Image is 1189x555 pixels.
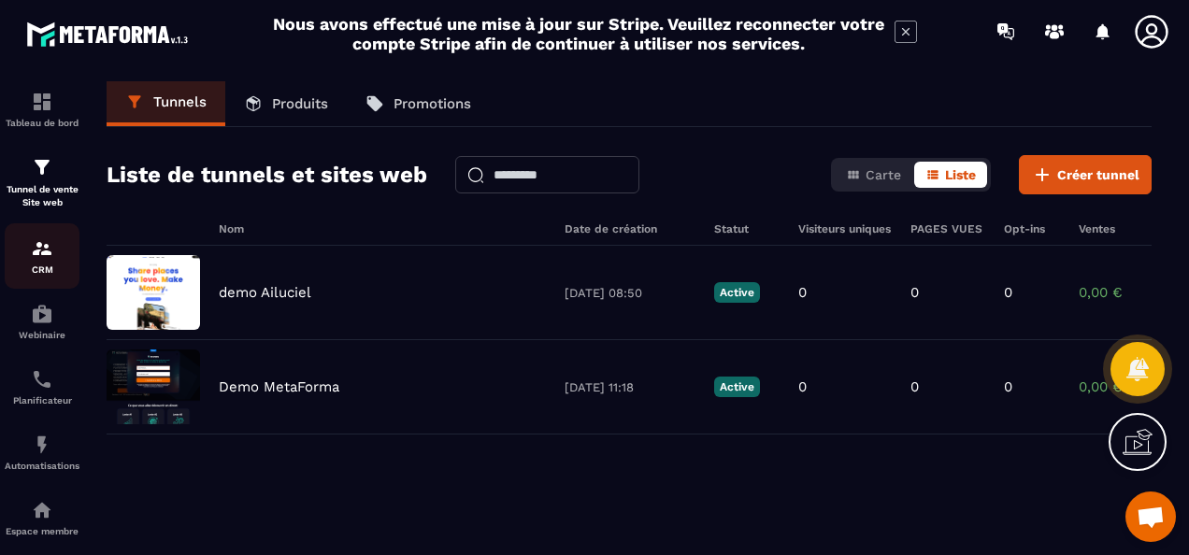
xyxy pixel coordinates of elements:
p: Tunnels [153,93,207,110]
a: automationsautomationsWebinaire [5,289,79,354]
a: automationsautomationsEspace membre [5,485,79,550]
p: Promotions [394,95,471,112]
h6: Opt-ins [1004,222,1060,235]
p: Automatisations [5,461,79,471]
img: automations [31,303,53,325]
a: Promotions [347,81,490,126]
p: [DATE] 08:50 [565,286,695,300]
button: Carte [835,162,912,188]
img: automations [31,499,53,521]
p: 0 [1004,284,1012,301]
h2: Liste de tunnels et sites web [107,156,427,193]
h2: Nous avons effectué une mise à jour sur Stripe. Veuillez reconnecter votre compte Stripe afin de ... [272,14,885,53]
p: 0 [798,284,807,301]
a: formationformationTunnel de vente Site web [5,142,79,223]
img: scheduler [31,368,53,391]
a: Tunnels [107,81,225,126]
p: Espace membre [5,526,79,536]
p: Webinaire [5,330,79,340]
h6: Nom [219,222,546,235]
div: Ouvrir le chat [1125,491,1176,542]
span: Liste [945,167,976,182]
p: 0 [1004,378,1012,395]
p: 0,00 € [1079,378,1172,395]
img: image [107,349,200,424]
img: formation [31,91,53,113]
p: 0,00 € [1079,284,1172,301]
a: formationformationTableau de bord [5,77,79,142]
h6: Date de création [565,222,695,235]
button: Liste [914,162,987,188]
a: Produits [225,81,347,126]
span: Carte [866,167,901,182]
img: formation [31,156,53,178]
h6: Ventes [1079,222,1172,235]
p: CRM [5,264,79,275]
p: Active [714,282,760,303]
h6: Visiteurs uniques [798,222,892,235]
img: automations [31,434,53,456]
p: Tunnel de vente Site web [5,183,79,209]
p: 0 [798,378,807,395]
a: automationsautomationsAutomatisations [5,420,79,485]
p: Produits [272,95,328,112]
p: 0 [910,378,919,395]
h6: Statut [714,222,780,235]
span: Créer tunnel [1057,165,1139,184]
p: [DATE] 11:18 [565,380,695,394]
a: schedulerschedulerPlanificateur [5,354,79,420]
a: formationformationCRM [5,223,79,289]
p: Demo MetaForma [219,378,339,395]
p: 0 [910,284,919,301]
img: image [107,255,200,330]
p: demo Ailuciel [219,284,311,301]
h6: PAGES VUES [910,222,985,235]
p: Planificateur [5,395,79,406]
img: formation [31,237,53,260]
p: Tableau de bord [5,118,79,128]
button: Créer tunnel [1019,155,1152,194]
p: Active [714,377,760,397]
img: logo [26,17,194,51]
